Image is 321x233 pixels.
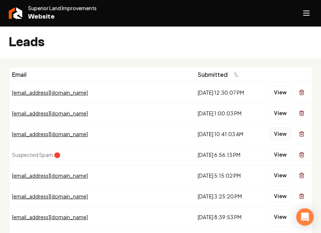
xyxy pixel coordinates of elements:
[198,110,255,117] div: [DATE] 1:00:03 PM
[28,4,97,12] span: Superior Land Improvements
[269,86,291,99] button: View
[269,169,291,182] button: View
[12,110,192,117] div: [EMAIL_ADDRESS][DOMAIN_NAME]
[12,213,192,221] div: [EMAIL_ADDRESS][DOMAIN_NAME]
[198,172,255,179] div: [DATE] 5:15:02 PM
[12,151,60,158] span: Suspected Spam 🛑
[9,35,45,50] h2: Leads
[28,12,97,22] span: Website
[269,127,291,141] button: View
[269,210,291,224] button: View
[12,130,192,138] div: [EMAIL_ADDRESS][DOMAIN_NAME]
[269,190,291,203] button: View
[198,89,255,96] div: [DATE] 12:30:07 PM
[269,107,291,120] button: View
[12,89,192,96] div: [EMAIL_ADDRESS][DOMAIN_NAME]
[298,4,315,22] button: Open navigation menu
[296,208,314,226] div: Open Intercom Messenger
[198,70,228,79] span: Submitted
[198,151,255,158] div: [DATE] 6:56:13 PM
[269,148,291,161] button: View
[198,130,255,138] div: [DATE] 10:41:03 AM
[9,7,22,19] img: Rebolt Logo
[198,68,244,81] button: Submitted
[12,70,192,79] div: Email
[12,193,192,200] div: [EMAIL_ADDRESS][DOMAIN_NAME]
[198,193,255,200] div: [DATE] 3:25:20 PM
[198,213,255,221] div: [DATE] 8:39:53 PM
[12,172,192,179] div: [EMAIL_ADDRESS][DOMAIN_NAME]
